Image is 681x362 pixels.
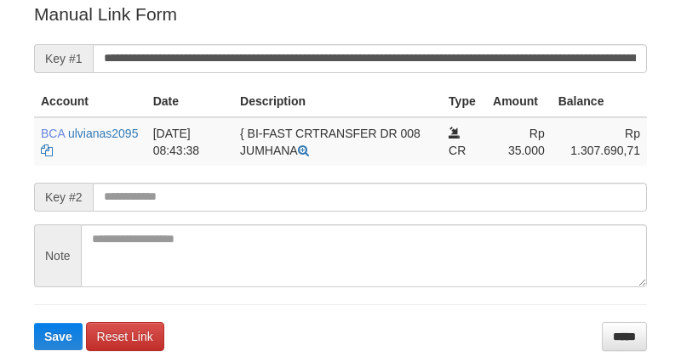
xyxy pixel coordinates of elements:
[44,330,72,343] span: Save
[97,330,153,343] span: Reset Link
[34,44,93,73] span: Key #1
[552,117,647,166] td: Rp 1.307.690,71
[233,86,442,117] th: Description
[41,127,65,140] span: BCA
[442,86,486,117] th: Type
[41,144,53,157] a: Copy ulvianas2095 to clipboard
[34,86,146,117] th: Account
[233,117,442,166] td: { BI-FAST CRTRANSFER DR 008 JUMHANA
[34,183,93,212] span: Key #2
[449,144,466,157] span: CR
[146,86,233,117] th: Date
[486,86,552,117] th: Amount
[486,117,552,166] td: Rp 35.000
[68,127,139,140] a: ulvianas2095
[86,322,164,351] a: Reset Link
[146,117,233,166] td: [DATE] 08:43:38
[552,86,647,117] th: Balance
[34,224,81,287] span: Note
[34,323,83,350] button: Save
[34,2,647,26] p: Manual Link Form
